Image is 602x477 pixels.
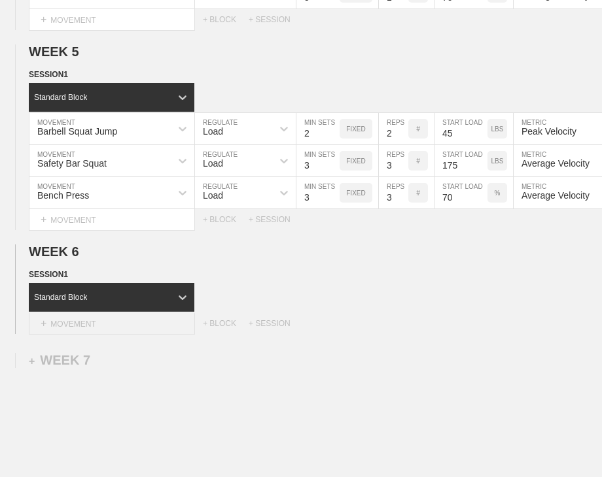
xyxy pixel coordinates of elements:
[41,318,46,329] span: +
[29,353,90,368] div: WEEK 7
[203,158,223,169] div: Load
[37,126,117,137] div: Barbell Squat Jump
[203,319,249,328] div: + BLOCK
[203,215,249,224] div: + BLOCK
[249,319,301,328] div: + SESSION
[29,44,79,59] span: WEEK 5
[434,113,487,144] input: Any
[522,158,590,169] div: Average Velocity
[491,157,504,165] p: LBS
[416,157,420,165] p: #
[29,209,195,231] div: MOVEMENT
[434,145,487,176] input: Any
[37,158,107,169] div: Safety Bar Squat
[41,14,46,25] span: +
[29,355,35,367] span: +
[537,414,602,477] iframe: Chat Widget
[29,270,68,279] span: SESSION 1
[416,125,420,133] p: #
[41,214,46,225] span: +
[522,190,590,201] div: Average Velocity
[416,189,420,197] p: #
[203,15,249,24] div: + BLOCK
[346,189,365,197] p: FIXED
[495,189,501,197] p: %
[346,157,365,165] p: FIXED
[203,190,223,201] div: Load
[249,15,301,24] div: + SESSION
[29,9,195,31] div: MOVEMENT
[203,126,223,137] div: Load
[29,244,79,259] span: WEEK 6
[346,125,365,133] p: FIXED
[249,215,301,224] div: + SESSION
[491,125,504,133] p: LBS
[29,70,68,79] span: SESSION 1
[434,177,487,208] input: Any
[34,293,87,302] div: Standard Block
[29,313,195,335] div: MOVEMENT
[37,190,89,201] div: Bench Press
[34,93,87,102] div: Standard Block
[522,126,576,137] div: Peak Velocity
